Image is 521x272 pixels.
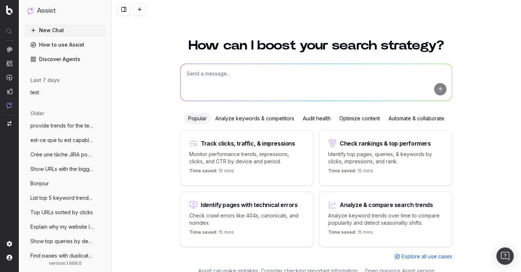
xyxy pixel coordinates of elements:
[27,7,34,14] img: Assist
[328,212,443,226] p: Analyze keyword trends over time to compare popularity and detect seasonality shifts.
[30,209,93,216] span: Top URLs sorted by clicks
[30,238,94,245] span: Show top queries by device for [mobile /
[211,113,298,124] div: Analyze keywords & competitors
[189,168,217,173] span: Time saved:
[30,110,44,117] span: older
[189,151,304,165] p: Monitor performance trends, impressions, clicks, and CTR by device and period.
[189,229,234,238] p: 15 mins
[328,229,373,238] p: 15 mins
[25,87,106,98] button: test
[384,113,449,124] div: Automate & collaborate
[328,168,356,173] span: Time saved:
[335,113,384,124] div: Optimize content
[25,192,106,204] button: List top 5 keyword trends march vs april
[7,241,12,247] img: Setting
[27,260,103,266] div: version: 1.669.0
[30,194,94,202] span: List top 5 keyword trends march vs april
[30,137,94,144] span: est-ce que tu est capable de me donner p
[30,165,94,173] span: Show URLs with the biggest drop in impre
[7,255,12,260] img: My account
[340,202,433,208] div: Analyze & compare search trends
[7,121,12,126] img: Switch project
[25,25,106,36] button: New Chat
[328,151,443,165] p: Identify top pages, queries, & keywords by clicks, impressions, and rank.
[25,236,106,247] button: Show top queries by device for [mobile /
[25,120,106,131] button: provide trends for the term and its vari
[27,6,103,16] button: Assist
[30,252,94,259] span: Find pages with duplicate H1s in [the to
[7,74,12,81] img: Activation
[184,113,211,124] div: Popular
[189,168,234,177] p: 15 mins
[25,221,106,233] button: Explain why my website lost traffic duri
[189,229,217,235] span: Time saved:
[30,89,39,96] span: test
[25,178,106,189] button: Bonjour
[30,223,94,230] span: Explain why my website lost traffic duri
[402,253,452,260] span: Explore all use cases
[328,168,373,177] p: 15 mins
[7,102,12,108] img: Assist
[328,229,356,235] span: Time saved:
[25,163,106,175] button: Show URLs with the biggest drop in impre
[30,77,60,84] span: last 7 days
[30,180,49,187] span: Bonjour
[340,141,431,146] div: Check rankings & top performers
[394,253,452,260] a: Explore all use cases
[496,247,514,265] div: Open Intercom Messenger
[25,134,106,146] button: est-ce que tu est capable de me donner p
[25,250,106,262] button: Find pages with duplicate H1s in [the to
[25,207,106,218] button: Top URLs sorted by clicks
[7,47,12,52] img: Analytics
[37,6,56,16] h1: Assist
[201,141,295,146] div: Track clicks, traffic, & impressions
[201,202,298,208] div: Identify pages with technical errors
[7,60,12,66] img: Intelligence
[189,212,304,226] p: Check crawl errors like 404s, canonicals, and noindex.
[25,53,106,65] a: Discover Agents
[25,39,106,51] a: How to use Assist
[6,5,13,15] img: Botify logo
[180,39,452,52] h1: How can I boost your search strategy?
[298,113,335,124] div: Audit health
[25,149,106,160] button: Crée une tâche JIRA pour corriger le tit
[7,88,12,94] img: Studio
[30,151,94,158] span: Crée une tâche JIRA pour corriger le tit
[30,122,94,129] span: provide trends for the term and its vari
